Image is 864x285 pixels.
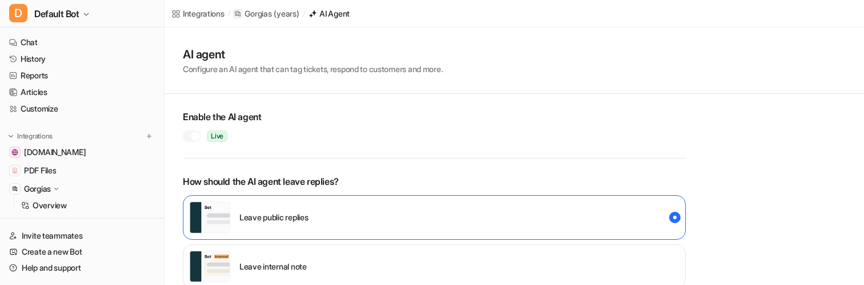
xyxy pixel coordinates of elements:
[239,260,307,272] p: Leave internal note
[183,175,686,188] p: How should the AI agent leave replies?
[9,4,27,22] span: D
[33,200,67,211] p: Overview
[233,8,299,19] a: Gorgias(years)
[189,251,230,283] img: internal note
[17,197,159,213] a: Overview
[17,132,53,141] p: Integrations
[183,195,686,240] div: external_reply
[5,260,159,276] a: Help and support
[5,130,56,142] button: Integrations
[11,167,18,174] img: PDF Files
[24,147,86,158] span: [DOMAIN_NAME]
[5,101,159,117] a: Customize
[5,51,159,67] a: History
[5,84,159,100] a: Articles
[145,132,153,140] img: menu_add.svg
[171,7,225,19] a: Integrations
[245,8,271,19] p: Gorgias
[228,9,230,19] span: /
[24,165,56,176] span: PDF Files
[5,68,159,84] a: Reports
[5,244,159,260] a: Create a new Bot
[7,132,15,140] img: expand menu
[34,6,79,22] span: Default Bot
[308,7,350,19] a: AI Agent
[183,46,442,63] h1: AI agent
[303,9,305,19] span: /
[5,163,159,179] a: PDF FilesPDF Files
[5,34,159,50] a: Chat
[319,7,350,19] div: AI Agent
[189,201,230,233] img: public reply
[5,144,159,160] a: help.years.com[DOMAIN_NAME]
[11,149,18,156] img: help.years.com
[183,7,225,19] div: Integrations
[183,110,686,124] h2: Enable the AI agent
[239,211,308,223] p: Leave public replies
[24,183,51,195] p: Gorgias
[183,63,442,75] p: Configure an AI agent that can tag tickets, respond to customers and more.
[274,8,299,19] p: ( years )
[5,228,159,244] a: Invite teammates
[11,185,18,192] img: Gorgias
[207,130,227,142] span: Live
